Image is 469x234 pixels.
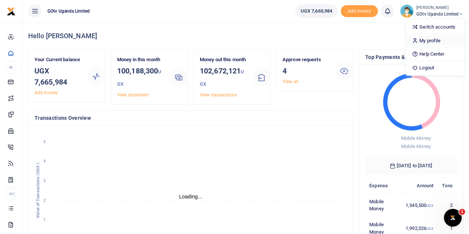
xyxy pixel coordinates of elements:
[43,178,46,183] tspan: 3
[400,4,413,18] img: profile-user
[437,178,457,194] th: Txns
[365,157,457,175] h6: [DATE] to [DATE]
[179,194,202,200] text: Loading...
[6,188,16,200] li: Ac
[28,32,463,40] h4: Hello [PERSON_NAME]
[341,5,378,17] li: Toup your wallet
[365,53,457,61] h4: Top Payments & Expenses
[401,135,430,141] span: Mobile Money
[200,92,237,98] a: View transactions
[200,69,244,87] small: UGX
[43,159,46,164] tspan: 4
[200,56,247,64] p: Money out this month
[117,69,161,87] small: UGX
[406,49,465,59] a: Help Center
[117,92,149,98] a: View statement
[34,114,347,122] h4: Transactions Overview
[437,194,457,217] td: 2
[292,4,341,18] li: Wallet ballance
[444,209,462,227] iframe: Intercom live chat
[365,178,402,194] th: Expense
[400,4,463,18] a: profile-user [PERSON_NAME] GOtv Uganda Limited
[283,79,298,84] a: View all
[34,56,81,64] p: Your Current balance
[43,198,46,203] tspan: 2
[43,139,46,144] tspan: 5
[6,61,16,73] li: M
[7,8,16,14] a: logo-small logo-large logo-large
[459,209,465,215] span: 1
[117,56,164,64] p: Money in this month
[200,65,247,90] h3: 102,672,121
[401,144,430,149] span: Mobile Money
[416,11,463,17] span: GOtv Uganda Limited
[117,65,164,90] h3: 100,188,300
[43,218,46,223] tspan: 1
[406,36,465,46] a: My profile
[341,8,378,13] a: Add money
[7,7,16,16] img: logo-small
[426,227,433,231] small: UGX
[283,65,329,76] h3: 4
[295,4,338,18] a: UGX 7,665,984
[402,178,438,194] th: Amount
[341,5,378,17] span: Add money
[406,22,465,32] a: Switch accounts
[301,7,332,15] span: UGX 7,665,984
[44,8,93,14] span: GOtv Uganda Limited
[283,56,329,64] p: Approve requests
[402,194,438,217] td: 1,545,500
[426,204,433,208] small: UGX
[34,65,81,88] h3: UGX 7,665,984
[365,194,402,217] td: Mobile Money
[416,5,463,11] small: [PERSON_NAME]
[36,163,40,218] text: Value of Transactions (UGX )
[34,90,58,95] a: Add money
[406,63,465,73] a: Logout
